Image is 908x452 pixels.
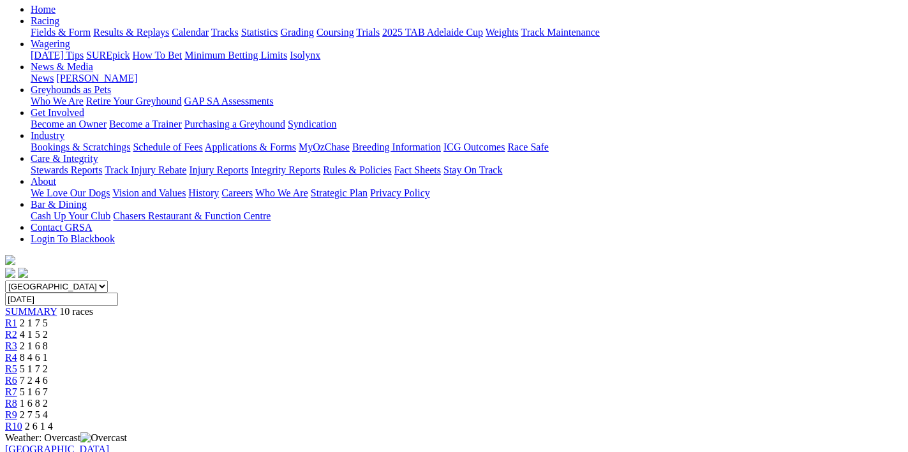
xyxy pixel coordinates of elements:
[5,329,17,340] a: R2
[31,119,903,130] div: Get Involved
[31,199,87,210] a: Bar & Dining
[323,164,392,175] a: Rules & Policies
[31,142,903,153] div: Industry
[5,352,17,363] a: R4
[290,50,320,61] a: Isolynx
[5,293,118,306] input: Select date
[184,50,287,61] a: Minimum Betting Limits
[20,375,48,386] span: 7 2 4 6
[31,15,59,26] a: Racing
[5,386,17,397] a: R7
[205,142,296,152] a: Applications & Forms
[31,222,92,233] a: Contact GRSA
[31,27,903,38] div: Racing
[241,27,278,38] a: Statistics
[251,164,320,175] a: Integrity Reports
[31,73,54,84] a: News
[521,27,600,38] a: Track Maintenance
[188,187,219,198] a: History
[189,164,248,175] a: Injury Reports
[443,164,502,175] a: Stay On Track
[507,142,548,152] a: Race Safe
[86,96,182,106] a: Retire Your Greyhound
[109,119,182,129] a: Become a Trainer
[133,142,202,152] a: Schedule of Fees
[31,153,98,164] a: Care & Integrity
[20,398,48,409] span: 1 6 8 2
[86,50,130,61] a: SUREpick
[93,27,169,38] a: Results & Replays
[31,84,111,95] a: Greyhounds as Pets
[370,187,430,198] a: Privacy Policy
[311,187,368,198] a: Strategic Plan
[316,27,354,38] a: Coursing
[443,142,505,152] a: ICG Outcomes
[59,306,93,317] span: 10 races
[20,329,48,340] span: 4 1 5 2
[31,142,130,152] a: Bookings & Scratchings
[31,119,107,129] a: Become an Owner
[486,27,519,38] a: Weights
[31,130,64,141] a: Industry
[20,363,48,374] span: 5 1 7 2
[5,398,17,409] a: R8
[20,409,48,420] span: 2 7 5 4
[356,27,380,38] a: Trials
[31,50,84,61] a: [DATE] Tips
[382,27,483,38] a: 2025 TAB Adelaide Cup
[172,27,209,38] a: Calendar
[31,50,903,61] div: Wagering
[31,27,91,38] a: Fields & Form
[133,50,182,61] a: How To Bet
[5,409,17,420] a: R9
[80,432,127,444] img: Overcast
[31,233,115,244] a: Login To Blackbook
[18,268,28,278] img: twitter.svg
[31,107,84,118] a: Get Involved
[255,187,308,198] a: Who We Are
[5,268,15,278] img: facebook.svg
[184,119,285,129] a: Purchasing a Greyhound
[105,164,186,175] a: Track Injury Rebate
[113,210,271,221] a: Chasers Restaurant & Function Centre
[20,352,48,363] span: 8 4 6 1
[31,38,70,49] a: Wagering
[31,96,84,106] a: Who We Are
[5,375,17,386] a: R6
[25,421,53,432] span: 2 6 1 4
[31,61,93,72] a: News & Media
[20,386,48,397] span: 5 1 6 7
[211,27,239,38] a: Tracks
[5,317,17,328] a: R1
[288,119,336,129] a: Syndication
[31,164,102,175] a: Stewards Reports
[31,73,903,84] div: News & Media
[299,142,350,152] a: MyOzChase
[221,187,253,198] a: Careers
[352,142,441,152] a: Breeding Information
[5,421,22,432] a: R10
[31,187,110,198] a: We Love Our Dogs
[31,187,903,199] div: About
[5,340,17,351] a: R3
[5,306,57,317] a: SUMMARY
[31,164,903,176] div: Care & Integrity
[31,210,903,222] div: Bar & Dining
[31,96,903,107] div: Greyhounds as Pets
[31,4,56,15] a: Home
[31,210,110,221] a: Cash Up Your Club
[281,27,314,38] a: Grading
[112,187,186,198] a: Vision and Values
[5,363,17,374] a: R5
